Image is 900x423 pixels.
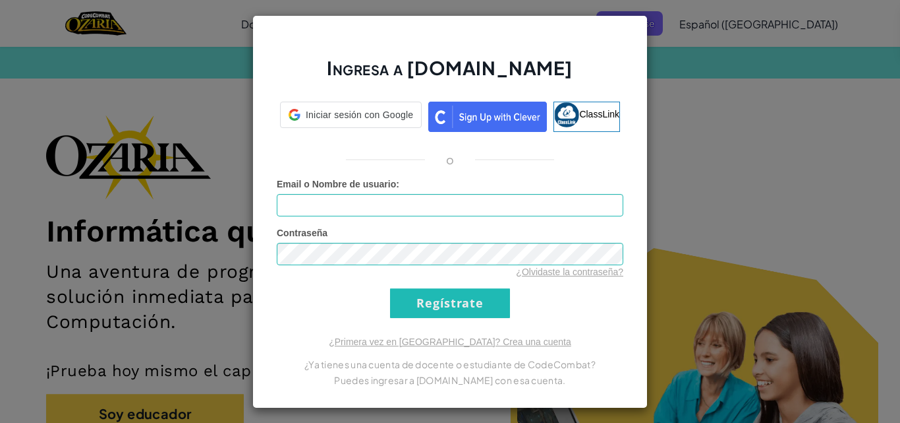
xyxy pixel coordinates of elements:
[277,55,623,94] h2: Ingresa a [DOMAIN_NAME]
[390,288,510,318] input: Regístrate
[306,108,413,121] span: Iniciar sesión con Google
[579,108,619,119] span: ClassLink
[516,267,623,277] a: ¿Olvidaste la contraseña?
[329,337,571,347] a: ¿Primera vez en [GEOGRAPHIC_DATA]? Crea una cuenta
[277,372,623,388] p: Puedes ingresar a [DOMAIN_NAME] con esa cuenta.
[446,152,454,168] p: o
[554,102,579,127] img: classlink-logo-small.png
[280,102,422,128] div: Iniciar sesión con Google
[277,179,396,189] span: Email o Nombre de usuario
[277,356,623,372] p: ¿Ya tienes una cuenta de docente o estudiante de CodeCombat?
[277,228,327,238] span: Contraseña
[428,102,547,132] img: clever_sso_button@2x.png
[280,102,422,132] a: Iniciar sesión con Google
[277,178,399,191] label: :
